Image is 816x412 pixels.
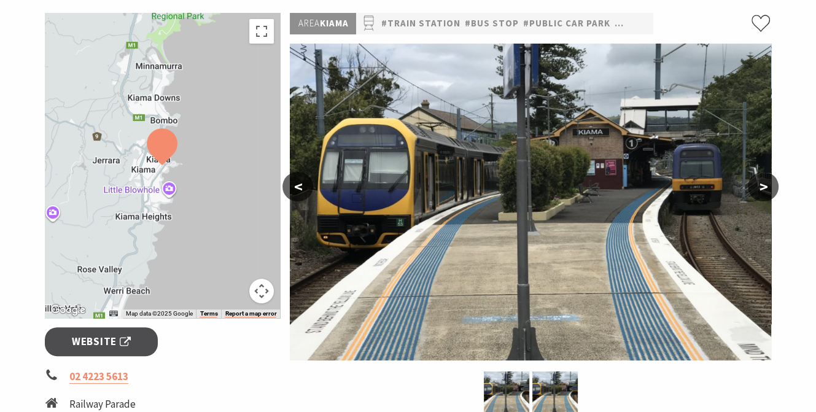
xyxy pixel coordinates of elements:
a: #Train Station [381,16,460,31]
a: #Public Car Park [523,16,610,31]
a: Website [45,327,158,356]
a: #Bus Stop [464,16,518,31]
span: Map data ©2025 Google [125,310,192,317]
span: Area [298,17,319,29]
a: Report a map error [225,310,276,317]
button: < [282,172,313,201]
a: Terms (opens in new tab) [200,310,217,317]
button: > [748,172,779,201]
button: Keyboard shortcuts [109,309,118,318]
a: Click to see this area on Google Maps [48,302,88,318]
span: Website [72,333,131,350]
button: Map camera controls [249,279,274,303]
a: 02 4223 5613 [69,370,128,384]
p: Kiama [290,13,356,34]
button: Toggle fullscreen view [249,19,274,44]
img: Google [48,302,88,318]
